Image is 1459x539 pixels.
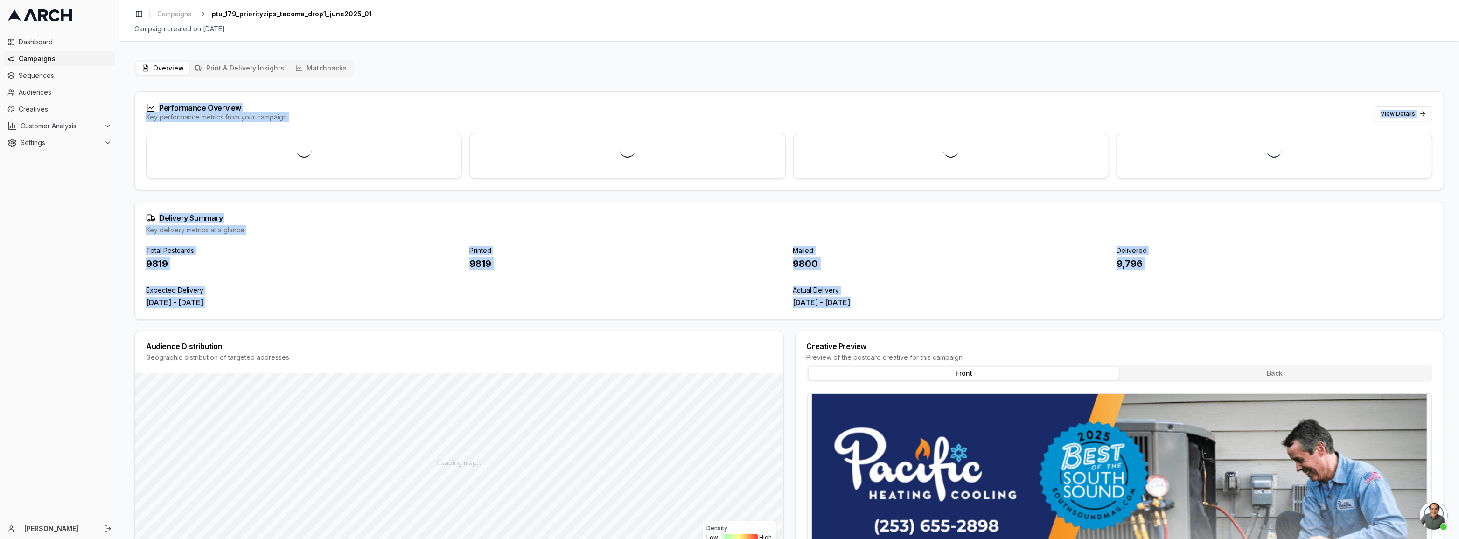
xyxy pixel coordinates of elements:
[290,62,352,75] button: Matchbacks
[4,35,115,49] a: Dashboard
[4,85,115,100] a: Audiences
[19,105,112,114] span: Creatives
[793,286,1433,295] div: Actual Delivery
[707,525,772,532] div: Density
[154,7,195,21] a: Campaigns
[1420,502,1448,530] a: Open chat
[19,71,112,80] span: Sequences
[807,353,1433,362] div: Preview of the postcard creative for this campaign
[469,257,785,270] div: 9819
[4,119,115,133] button: Customer Analysis
[212,9,372,19] span: ptu_179_priorityzips_tacoma_drop1_june2025_01
[469,246,785,255] div: Printed
[1375,106,1432,121] button: View Details
[1119,367,1431,380] button: Back
[1117,257,1432,270] div: 9,796
[19,37,112,47] span: Dashboard
[101,522,114,535] button: Log out
[146,103,287,112] div: Performance Overview
[1117,246,1432,255] div: Delivered
[809,367,1120,380] button: Front
[146,257,462,270] div: 9819
[21,121,100,131] span: Customer Analysis
[4,68,115,83] a: Sequences
[19,88,112,97] span: Audiences
[146,225,1432,235] div: Key delivery metrics at a glance
[21,138,100,147] span: Settings
[136,62,189,75] button: Overview
[793,297,1433,308] div: [DATE] - [DATE]
[146,112,287,122] div: Key performance metrics from your campaign
[4,51,115,66] a: Campaigns
[189,62,290,75] button: Print & Delivery Insights
[19,54,112,63] span: Campaigns
[793,246,1109,255] div: Mailed
[4,102,115,117] a: Creatives
[146,297,786,308] div: [DATE] - [DATE]
[793,257,1109,270] div: 9800
[134,24,1444,34] div: Campaign created on [DATE]
[146,213,1432,223] div: Delivery Summary
[146,353,772,362] div: Geographic distribution of targeted addresses
[146,286,786,295] div: Expected Delivery
[4,135,115,150] button: Settings
[807,343,1433,350] div: Creative Preview
[157,9,191,19] span: Campaigns
[146,246,462,255] div: Total Postcards
[24,524,94,533] a: [PERSON_NAME]
[154,7,372,21] nav: breadcrumb
[146,343,772,350] div: Audience Distribution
